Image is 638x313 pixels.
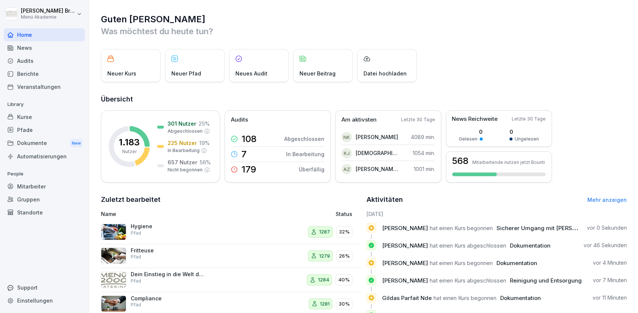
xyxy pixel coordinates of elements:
[339,300,350,308] p: 30%
[319,252,330,260] p: 1279
[459,128,483,136] p: 0
[414,165,435,173] p: 1001 min.
[512,116,546,122] p: Letzte 30 Tage
[4,180,85,193] a: Mitarbeiter
[4,54,85,67] a: Audits
[4,80,85,93] a: Veranstaltungen
[101,25,627,37] p: Was möchtest du heute tun?
[336,210,352,218] p: Status
[299,165,324,173] p: Überfällig
[319,228,330,236] p: 1287
[101,94,627,104] h2: Übersicht
[4,193,85,206] a: Gruppen
[241,165,256,174] p: 179
[168,139,197,147] p: 225 Nutzer
[342,132,352,142] div: NK
[122,148,137,155] p: Nutzer
[366,210,627,218] h6: [DATE]
[356,165,399,173] p: [PERSON_NAME] Zsarta
[119,138,140,147] p: 1.183
[107,70,136,77] p: Neuer Kurs
[4,136,85,150] div: Dokumente
[4,67,85,80] a: Berichte
[584,242,627,249] p: vor 46 Sekunden
[4,206,85,219] a: Standorte
[342,116,377,124] p: Am aktivsten
[411,133,435,141] p: 4089 min.
[168,167,203,173] p: Nicht begonnen
[339,228,350,236] p: 32%
[131,230,141,236] p: Pfad
[320,300,330,308] p: 1281
[131,247,205,254] p: Fritteuse
[364,70,407,77] p: Datei hochladen
[4,281,85,294] div: Support
[4,110,85,123] a: Kurse
[168,128,203,135] p: Abgeschlossen
[587,224,627,232] p: vor 0 Sekunden
[510,128,539,136] p: 0
[200,158,211,166] p: 56 %
[430,242,506,249] span: hat einen Kurs abgeschlossen
[382,259,428,267] span: [PERSON_NAME]
[496,259,537,267] span: Dokumentation
[21,14,75,20] p: Menü Akademie
[168,158,197,166] p: 657 Nutzer
[593,259,627,267] p: vor 4 Minuten
[593,277,627,284] p: vor 7 Minuten
[452,156,469,165] h3: 568
[101,13,627,25] h1: Guten [PERSON_NAME]
[131,271,205,278] p: Dein Einstieg in die Welt der Menü 2000 Akademie
[382,294,432,301] span: Gildas Parfait Nde
[342,164,352,174] div: AZ
[430,277,506,284] span: hat einen Kurs abgeschlossen
[401,116,435,123] p: Letzte 30 Tage
[299,70,336,77] p: Neuer Beitrag
[286,150,324,158] p: In Bearbeitung
[199,139,210,147] p: 19 %
[101,220,361,244] a: HygienePfad128732%
[101,224,126,240] img: l7j8ma1q6cu44qkpc9tlpgs1.png
[241,135,257,143] p: 108
[452,115,498,123] p: News Reichweite
[131,254,141,260] p: Pfad
[593,294,627,301] p: vor 11 Minuten
[515,136,539,142] p: Ungelesen
[21,8,75,14] p: [PERSON_NAME] Bruns
[4,99,85,110] p: Library
[356,149,399,157] p: [DEMOGRAPHIC_DATA][PERSON_NAME]
[171,70,201,77] p: Neuer Pfad
[101,194,361,205] h2: Zuletzt bearbeitet
[284,135,324,143] p: Abgeschlossen
[496,225,602,232] span: Sicherer Umgang mit [PERSON_NAME]
[342,148,352,158] div: KJ
[382,242,428,249] span: [PERSON_NAME]
[434,294,496,301] span: hat einen Kurs begonnen
[510,277,582,284] span: Reinigung und Entsorgung
[382,277,428,284] span: [PERSON_NAME]
[101,248,126,264] img: pbizark1n1rfoj522dehoix3.png
[241,150,247,159] p: 7
[430,225,493,232] span: hat einen Kurs begonnen
[101,296,126,312] img: f7m8v62ee7n5nq2sscivbeev.png
[382,225,428,232] span: [PERSON_NAME]
[338,276,350,284] p: 40%
[101,210,263,218] p: Name
[235,70,267,77] p: Neues Audit
[587,197,627,203] a: Mehr anzeigen
[4,123,85,136] a: Pfade
[4,294,85,307] a: Einstellungen
[131,295,205,302] p: Compliance
[459,136,477,142] p: Gelesen
[231,116,248,124] p: Audits
[510,242,550,249] span: Dokumentation
[4,41,85,54] a: News
[4,150,85,163] a: Automatisierungen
